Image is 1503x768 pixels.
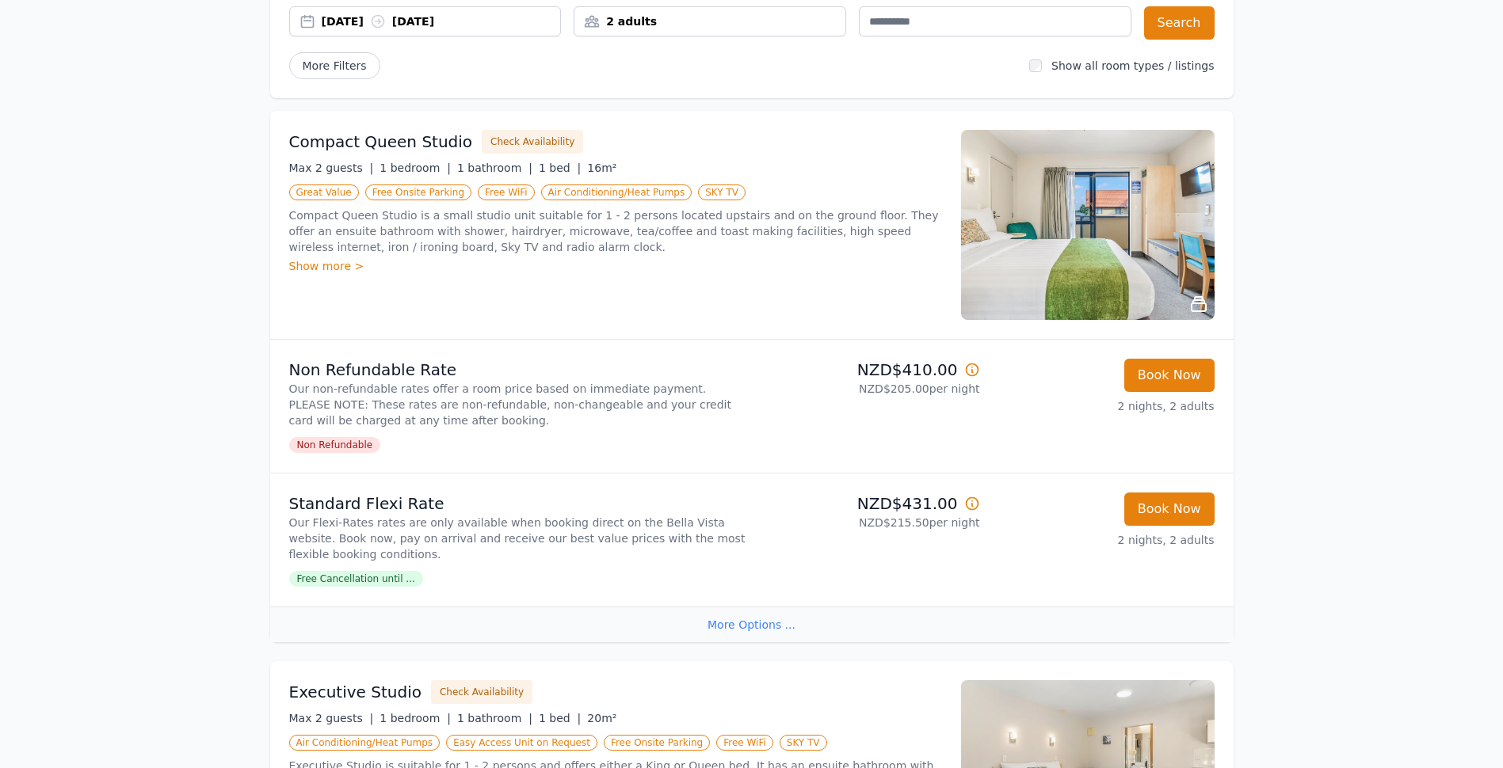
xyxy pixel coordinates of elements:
[587,162,616,174] span: 16m²
[1144,6,1215,40] button: Search
[289,207,942,255] p: Compact Queen Studio is a small studio unit suitable for 1 - 2 persons located upstairs and on th...
[758,492,980,515] p: NZD$431.00
[457,162,532,174] span: 1 bathroom |
[698,184,746,200] span: SKY TV
[289,492,746,515] p: Standard Flexi Rate
[539,162,581,174] span: 1 bed |
[365,184,471,200] span: Free Onsite Parking
[289,515,746,562] p: Our Flexi-Rates rates are only available when booking direct on the Bella Vista website. Book now...
[1124,492,1215,526] button: Book Now
[758,515,980,530] p: NZD$215.50 per night
[289,162,374,174] span: Max 2 guests |
[716,735,773,751] span: Free WiFi
[270,606,1234,642] div: More Options ...
[289,681,422,703] h3: Executive Studio
[574,13,845,29] div: 2 adults
[482,130,583,154] button: Check Availability
[289,258,942,274] div: Show more >
[289,437,381,453] span: Non Refundable
[993,532,1215,548] p: 2 nights, 2 adults
[446,735,597,751] span: Easy Access Unit on Request
[1051,59,1214,72] label: Show all room types / listings
[289,52,380,79] span: More Filters
[322,13,561,29] div: [DATE] [DATE]
[380,162,451,174] span: 1 bedroom |
[289,712,374,724] span: Max 2 guests |
[289,131,473,153] h3: Compact Queen Studio
[1124,359,1215,392] button: Book Now
[380,712,451,724] span: 1 bedroom |
[587,712,616,724] span: 20m²
[289,381,746,428] p: Our non-refundable rates offer a room price based on immediate payment. PLEASE NOTE: These rates ...
[758,359,980,381] p: NZD$410.00
[289,184,359,200] span: Great Value
[289,571,423,587] span: Free Cancellation until ...
[478,184,535,200] span: Free WiFi
[289,359,746,381] p: Non Refundable Rate
[541,184,692,200] span: Air Conditioning/Heat Pumps
[431,680,532,704] button: Check Availability
[993,398,1215,414] p: 2 nights, 2 adults
[604,735,710,751] span: Free Onsite Parking
[539,712,581,724] span: 1 bed |
[758,381,980,397] p: NZD$205.00 per night
[457,712,532,724] span: 1 bathroom |
[780,735,827,751] span: SKY TV
[289,735,441,751] span: Air Conditioning/Heat Pumps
